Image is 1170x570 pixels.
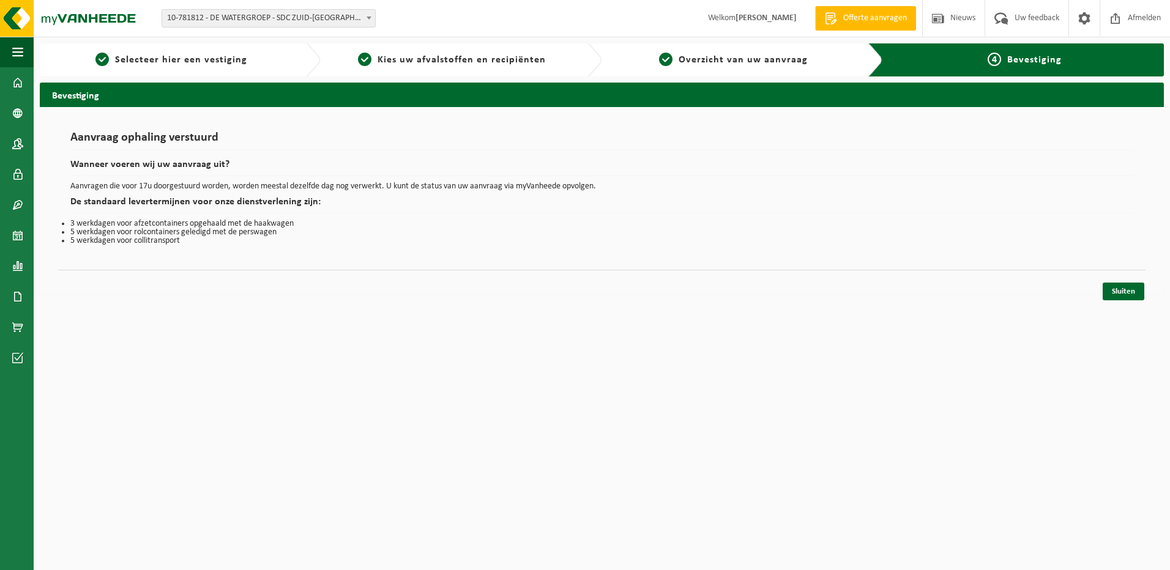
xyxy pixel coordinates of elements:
p: Aanvragen die voor 17u doorgestuurd worden, worden meestal dezelfde dag nog verwerkt. U kunt de s... [70,182,1133,191]
a: 2Kies uw afvalstoffen en recipiënten [327,53,577,67]
h1: Aanvraag ophaling verstuurd [70,131,1133,150]
span: 10-781812 - DE WATERGROEP - SDC ZUID-MOORSELE - MOORSELE [162,9,376,28]
span: Offerte aanvragen [840,12,910,24]
span: Overzicht van uw aanvraag [679,55,808,65]
strong: [PERSON_NAME] [736,13,797,23]
span: Bevestiging [1007,55,1062,65]
span: 4 [988,53,1001,66]
li: 5 werkdagen voor rolcontainers geledigd met de perswagen [70,228,1133,237]
span: 2 [358,53,371,66]
li: 3 werkdagen voor afzetcontainers opgehaald met de haakwagen [70,220,1133,228]
span: 3 [659,53,673,66]
h2: Bevestiging [40,83,1164,106]
span: Selecteer hier een vestiging [115,55,247,65]
li: 5 werkdagen voor collitransport [70,237,1133,245]
h2: De standaard levertermijnen voor onze dienstverlening zijn: [70,197,1133,213]
a: Offerte aanvragen [815,6,916,31]
span: 1 [95,53,109,66]
a: 1Selecteer hier een vestiging [46,53,296,67]
a: Sluiten [1103,283,1144,300]
span: Kies uw afvalstoffen en recipiënten [378,55,546,65]
h2: Wanneer voeren wij uw aanvraag uit? [70,160,1133,176]
a: 3Overzicht van uw aanvraag [608,53,859,67]
span: 10-781812 - DE WATERGROEP - SDC ZUID-MOORSELE - MOORSELE [162,10,375,27]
